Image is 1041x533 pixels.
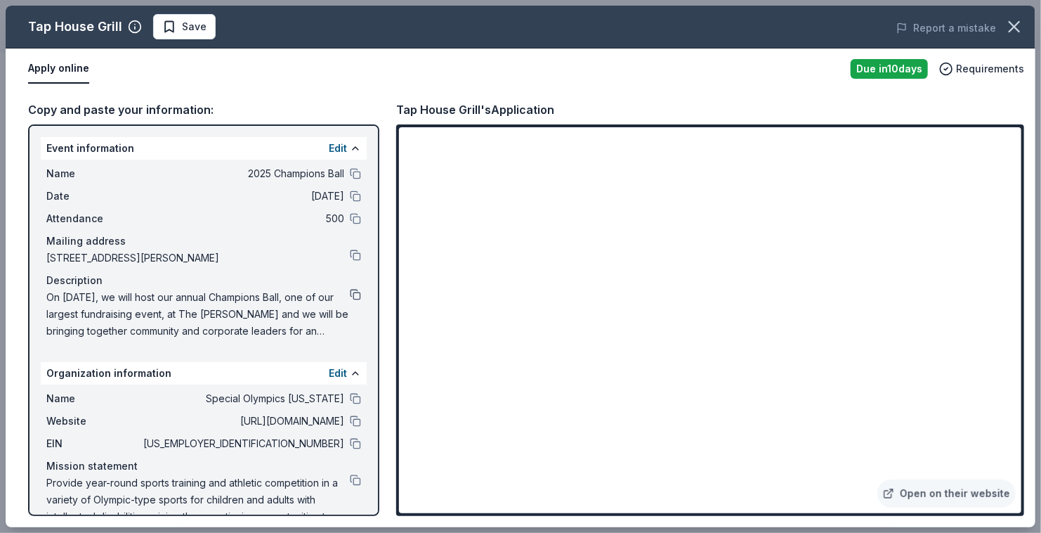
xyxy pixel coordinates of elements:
[140,413,344,430] span: [URL][DOMAIN_NAME]
[140,210,344,227] span: 500
[140,165,344,182] span: 2025 Champions Ball
[46,458,361,475] div: Mission statement
[877,480,1016,508] a: Open on their website
[28,15,122,38] div: Tap House Grill
[140,435,344,452] span: [US_EMPLOYER_IDENTIFICATION_NUMBER]
[41,137,367,160] div: Event information
[46,210,140,227] span: Attendance
[851,59,928,79] div: Due in 10 days
[153,14,216,39] button: Save
[46,435,140,452] span: EIN
[41,362,367,385] div: Organization information
[896,20,996,37] button: Report a mistake
[46,475,350,525] span: Provide year-round sports training and athletic competition in a variety of Olympic-type sports f...
[28,101,379,119] div: Copy and paste your information:
[28,54,89,84] button: Apply online
[46,233,361,250] div: Mailing address
[956,60,1024,77] span: Requirements
[329,365,347,382] button: Edit
[329,140,347,157] button: Edit
[46,272,361,289] div: Description
[140,390,344,407] span: Special Olympics [US_STATE]
[46,390,140,407] span: Name
[46,289,350,340] span: On [DATE], we will host our annual Champions Ball, one of our largest fundraising event, at The [...
[182,18,207,35] span: Save
[140,188,344,205] span: [DATE]
[46,250,350,266] span: [STREET_ADDRESS][PERSON_NAME]
[396,101,554,119] div: Tap House Grill's Application
[939,60,1024,77] button: Requirements
[46,413,140,430] span: Website
[46,165,140,182] span: Name
[46,188,140,205] span: Date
